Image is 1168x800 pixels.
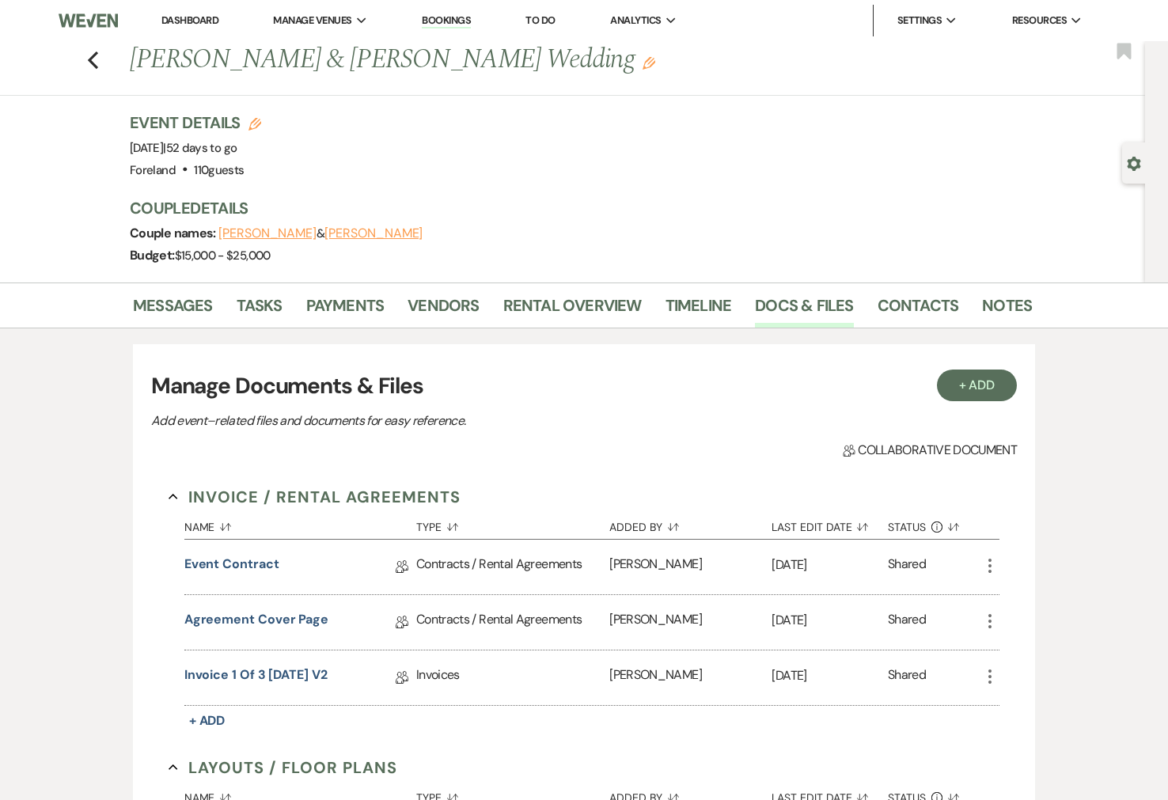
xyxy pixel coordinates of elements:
div: Contracts / Rental Agreements [416,595,609,650]
span: Manage Venues [273,13,351,28]
div: Invoices [416,650,609,705]
div: [PERSON_NAME] [609,540,772,594]
a: To Do [525,13,555,27]
a: Vendors [408,293,479,328]
button: Added By [609,509,772,539]
span: Collaborative document [843,441,1017,460]
a: Notes [982,293,1032,328]
span: Settings [897,13,942,28]
button: Open lead details [1127,155,1141,170]
a: Invoice 1 of 3 [DATE] V2 [184,665,328,690]
div: Contracts / Rental Agreements [416,540,609,594]
span: $15,000 - $25,000 [175,248,271,264]
img: Weven Logo [59,4,118,37]
p: Add event–related files and documents for easy reference. [151,411,705,431]
div: Shared [888,610,926,635]
button: Invoice / Rental Agreements [169,485,461,509]
p: [DATE] [772,610,888,631]
a: Messages [133,293,213,328]
span: Budget: [130,247,175,264]
a: Dashboard [161,13,218,27]
span: Resources [1012,13,1067,28]
span: Foreland [130,162,176,178]
span: [DATE] [130,140,237,156]
p: [DATE] [772,555,888,575]
span: 110 guests [194,162,244,178]
div: [PERSON_NAME] [609,650,772,705]
h3: Manage Documents & Files [151,370,1017,403]
button: Edit [643,55,655,70]
a: Event Contract [184,555,279,579]
button: [PERSON_NAME] [324,227,423,240]
a: Docs & Files [755,293,853,328]
button: + Add [184,710,230,732]
button: Name [184,509,416,539]
span: & [218,226,423,241]
span: Couple names: [130,225,218,241]
button: Status [888,509,980,539]
a: Agreement Cover Page [184,610,328,635]
span: Status [888,521,926,533]
button: Layouts / Floor Plans [169,756,397,779]
span: + Add [189,712,226,729]
h1: [PERSON_NAME] & [PERSON_NAME] Wedding [130,41,839,79]
a: Tasks [237,293,283,328]
a: Timeline [666,293,732,328]
button: Type [416,509,609,539]
a: Bookings [422,13,471,28]
a: Payments [306,293,385,328]
h3: Couple Details [130,197,1016,219]
a: Rental Overview [503,293,642,328]
div: Shared [888,555,926,579]
button: [PERSON_NAME] [218,227,317,240]
div: Shared [888,665,926,690]
div: [PERSON_NAME] [609,595,772,650]
span: Analytics [610,13,661,28]
p: [DATE] [772,665,888,686]
span: 52 days to go [166,140,237,156]
span: | [163,140,237,156]
a: Contacts [878,293,959,328]
button: Last Edit Date [772,509,888,539]
button: + Add [937,370,1018,401]
h3: Event Details [130,112,261,134]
